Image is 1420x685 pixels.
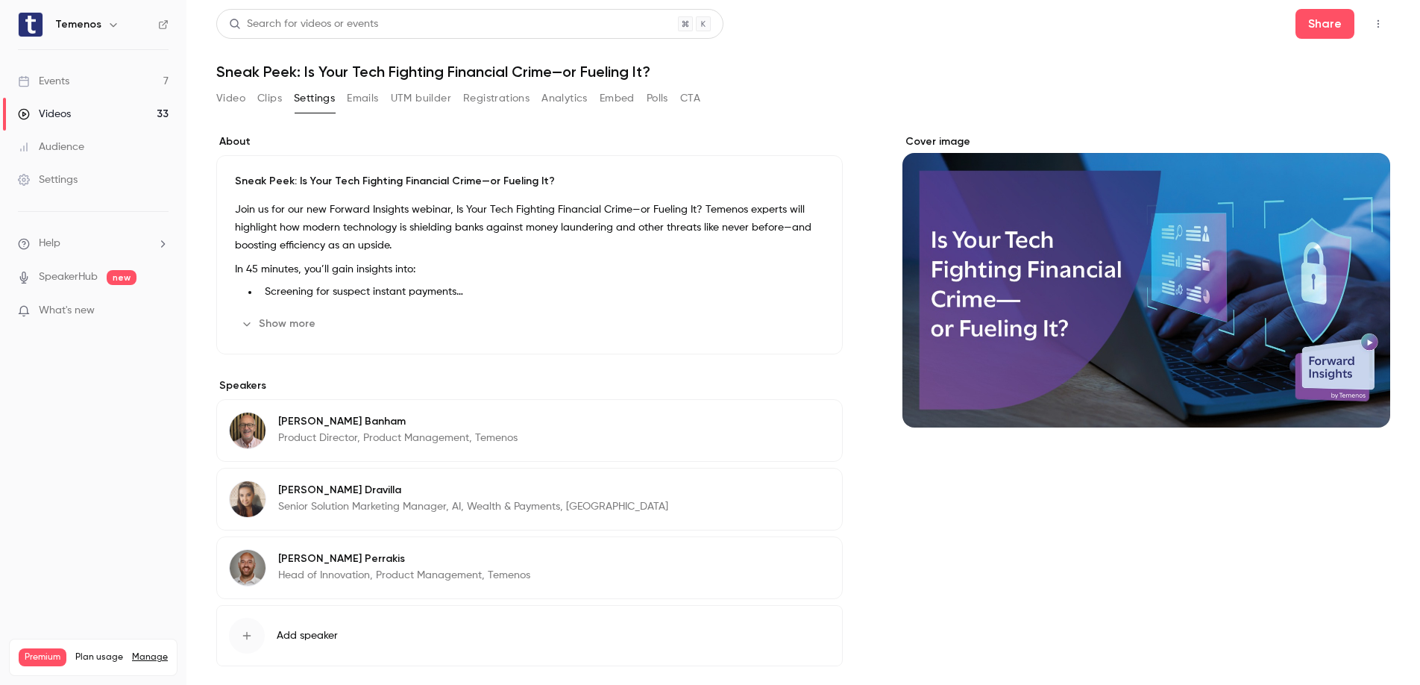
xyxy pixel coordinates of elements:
div: Irene Dravilla[PERSON_NAME] DravillaSenior Solution Marketing Manager, AI, Wealth & Payments, [GE... [216,468,843,531]
div: Search for videos or events [229,16,378,32]
li: help-dropdown-opener [18,236,169,251]
a: Manage [132,651,168,663]
div: Ioannis Perrakis[PERSON_NAME] PerrakisHead of Innovation, Product Management, Temenos [216,537,843,599]
img: Irene Dravilla [230,481,266,517]
button: Show more [235,312,324,336]
iframe: Noticeable Trigger [151,304,169,318]
button: Analytics [541,87,588,110]
img: Temenos [19,13,43,37]
div: Peter Banham[PERSON_NAME] BanhamProduct Director, Product Management, Temenos [216,399,843,462]
div: Audience [18,140,84,154]
span: Help [39,236,60,251]
a: SpeakerHub [39,269,98,285]
span: Plan usage [75,651,123,663]
p: Product Director, Product Management, Temenos [278,431,518,445]
button: Add speaker [216,605,843,666]
div: Events [18,74,69,89]
button: Clips [257,87,282,110]
label: Cover image [902,134,1390,149]
h6: Temenos [55,17,101,32]
p: [PERSON_NAME] Perrakis [278,551,530,566]
button: CTA [680,87,700,110]
button: Settings [294,87,335,110]
button: Registrations [463,87,530,110]
p: In 45 minutes, you’ll gain insights into: [235,260,824,278]
p: Senior Solution Marketing Manager, AI, Wealth & Payments, [GEOGRAPHIC_DATA] [278,499,668,514]
p: Head of Innovation, Product Management, Temenos [278,568,530,583]
p: [PERSON_NAME] Dravilla [278,483,668,498]
img: Peter Banham [230,413,266,448]
label: Speakers [216,378,843,393]
p: [PERSON_NAME] Banham [278,414,518,429]
button: Embed [600,87,635,110]
button: Video [216,87,245,110]
section: Cover image [902,134,1390,428]
p: Join us for our new Forward Insights webinar, Is Your Tech Fighting Financial Crime—or Fueling It... [235,201,824,254]
div: Videos [18,107,71,122]
p: Sneak Peek: Is Your Tech Fighting Financial Crime—or Fueling It? [235,174,824,189]
button: Emails [347,87,378,110]
span: Premium [19,648,66,666]
img: Ioannis Perrakis [230,550,266,586]
span: Add speaker [277,628,338,643]
span: What's new [39,303,95,319]
h1: Sneak Peek: Is Your Tech Fighting Financial Crime—or Fueling It? [216,63,1390,81]
span: new [107,270,136,285]
li: Screening for suspect instant payments [259,284,824,300]
label: About [216,134,843,149]
div: Settings [18,172,78,187]
button: Top Bar Actions [1366,12,1390,36]
button: Polls [647,87,668,110]
button: UTM builder [391,87,451,110]
button: Share [1295,9,1354,39]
